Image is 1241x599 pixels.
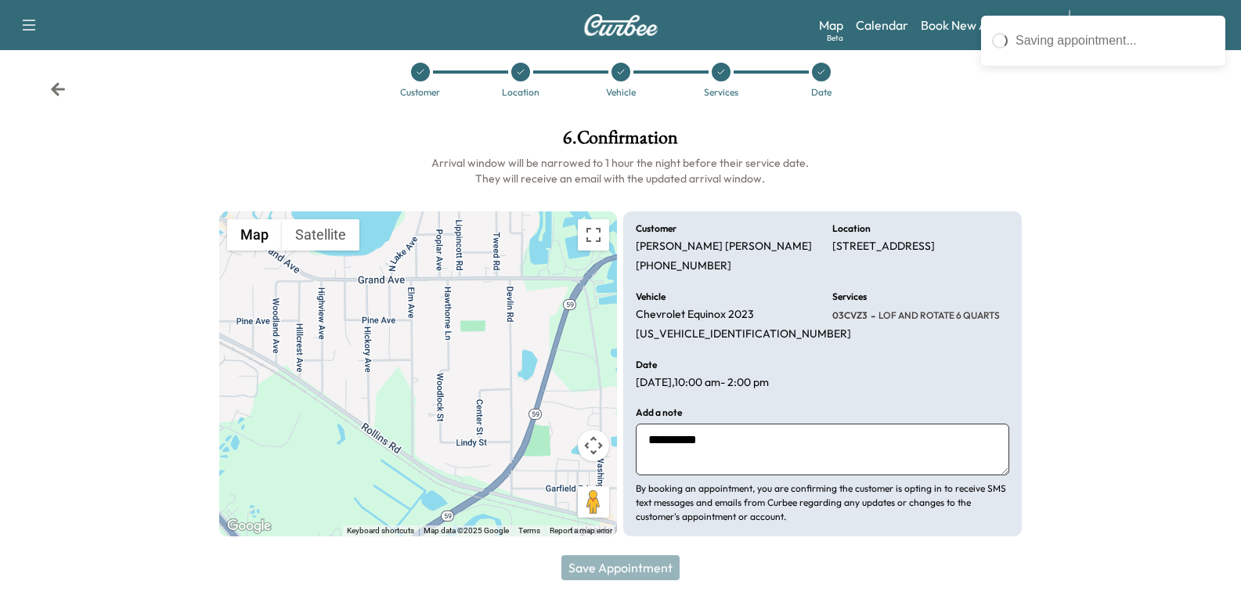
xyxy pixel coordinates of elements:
p: [PERSON_NAME] [PERSON_NAME] [636,240,812,254]
div: Location [502,88,539,97]
img: Google [223,516,275,536]
p: By booking an appointment, you are confirming the customer is opting in to receive SMS text messa... [636,482,1008,524]
span: LOF AND ROTATE 6 QUARTS [875,309,1000,322]
button: Map camera controls [578,430,609,461]
a: Terms (opens in new tab) [518,526,540,535]
h6: Vehicle [636,292,666,301]
p: [US_VEHICLE_IDENTIFICATION_NUMBER] [636,327,851,341]
p: [PHONE_NUMBER] [636,259,731,273]
h1: 6 . Confirmation [219,128,1022,155]
a: Report a map error [550,526,612,535]
p: [DATE] , 10:00 am - 2:00 pm [636,376,769,390]
button: Toggle fullscreen view [578,219,609,251]
h6: Customer [636,224,676,233]
h6: Services [832,292,867,301]
span: - [868,308,875,323]
a: Calendar [856,16,908,34]
img: Curbee Logo [583,14,658,36]
button: Show street map [227,219,282,251]
h6: Add a note [636,408,682,417]
a: MapBeta [819,16,843,34]
div: Vehicle [606,88,636,97]
span: 03CVZ3 [832,309,868,322]
p: [STREET_ADDRESS] [832,240,935,254]
button: Drag Pegman onto the map to open Street View [578,486,609,518]
h6: Arrival window will be narrowed to 1 hour the night before their service date. They will receive ... [219,155,1022,186]
span: Map data ©2025 Google [424,526,509,535]
div: Date [811,88,832,97]
div: Saving appointment... [1016,31,1214,50]
h6: Location [832,224,871,233]
div: Back [50,81,66,97]
a: Open this area in Google Maps (opens a new window) [223,516,275,536]
div: Services [704,88,738,97]
p: Chevrolet Equinox 2023 [636,308,754,322]
a: Book New Appointment [921,16,1053,34]
div: Beta [827,32,843,44]
button: Show satellite imagery [282,219,359,251]
div: Customer [400,88,440,97]
button: Keyboard shortcuts [347,525,414,536]
h6: Date [636,360,657,370]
